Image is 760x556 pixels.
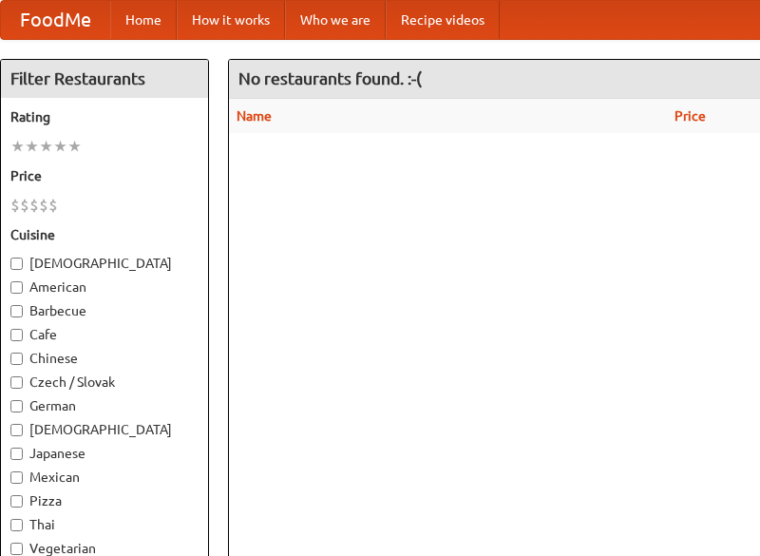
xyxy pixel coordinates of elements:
h4: Filter Restaurants [1,60,208,98]
label: [DEMOGRAPHIC_DATA] [10,254,199,273]
input: Pizza [10,495,23,508]
label: Cafe [10,325,199,344]
label: Thai [10,515,199,534]
input: Cafe [10,329,23,341]
input: American [10,281,23,294]
a: Home [110,1,177,39]
a: FoodMe [1,1,110,39]
h5: Cuisine [10,225,199,244]
label: Japanese [10,444,199,463]
li: ★ [67,136,82,157]
li: $ [29,195,39,216]
input: German [10,400,23,412]
label: Mexican [10,468,199,487]
input: Thai [10,519,23,531]
input: [DEMOGRAPHIC_DATA] [10,424,23,436]
input: Japanese [10,448,23,460]
input: Barbecue [10,305,23,317]
label: Barbecue [10,301,199,320]
li: $ [20,195,29,216]
label: [DEMOGRAPHIC_DATA] [10,420,199,439]
a: Price [674,108,706,124]
label: Chinese [10,349,199,368]
li: $ [10,195,20,216]
h5: Price [10,166,199,185]
h5: Rating [10,107,199,126]
input: Vegetarian [10,543,23,555]
a: Name [237,108,272,124]
input: [DEMOGRAPHIC_DATA] [10,258,23,270]
ng-pluralize: No restaurants found. :-( [238,69,422,87]
li: ★ [10,136,25,157]
label: American [10,278,199,297]
li: ★ [39,136,53,157]
label: Czech / Slovak [10,373,199,392]
label: German [10,396,199,415]
a: Who we are [285,1,386,39]
li: $ [39,195,48,216]
a: How it works [177,1,285,39]
input: Chinese [10,353,23,365]
label: Pizza [10,491,199,510]
li: ★ [53,136,67,157]
input: Czech / Slovak [10,376,23,389]
li: ★ [25,136,39,157]
input: Mexican [10,471,23,484]
li: $ [48,195,58,216]
a: Recipe videos [386,1,500,39]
